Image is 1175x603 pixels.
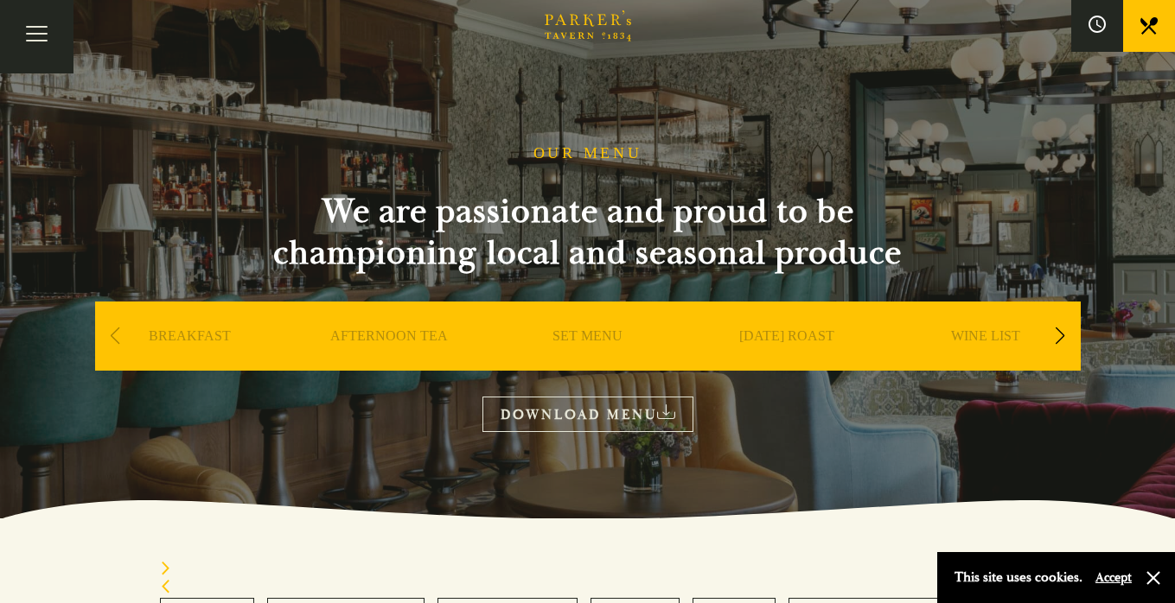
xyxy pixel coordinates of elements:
[149,327,231,397] a: BREAKFAST
[739,327,834,397] a: [DATE] ROAST
[242,191,934,274] h2: We are passionate and proud to be championing local and seasonal produce
[482,397,693,432] a: DOWNLOAD MENU
[104,317,127,355] div: Previous slide
[160,580,1016,598] div: Previous slide
[1049,317,1072,355] div: Next slide
[951,327,1020,397] a: WINE LIST
[1095,569,1132,586] button: Accept
[294,301,484,422] div: 2 / 9
[552,327,623,397] a: SET MENU
[493,301,683,422] div: 3 / 9
[160,562,1016,580] div: Next slide
[955,565,1082,590] p: This site uses cookies.
[891,301,1081,422] div: 5 / 9
[95,301,285,422] div: 1 / 9
[692,301,882,422] div: 4 / 9
[533,144,642,163] h1: OUR MENU
[330,327,448,397] a: AFTERNOON TEA
[1145,569,1162,587] button: Close and accept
